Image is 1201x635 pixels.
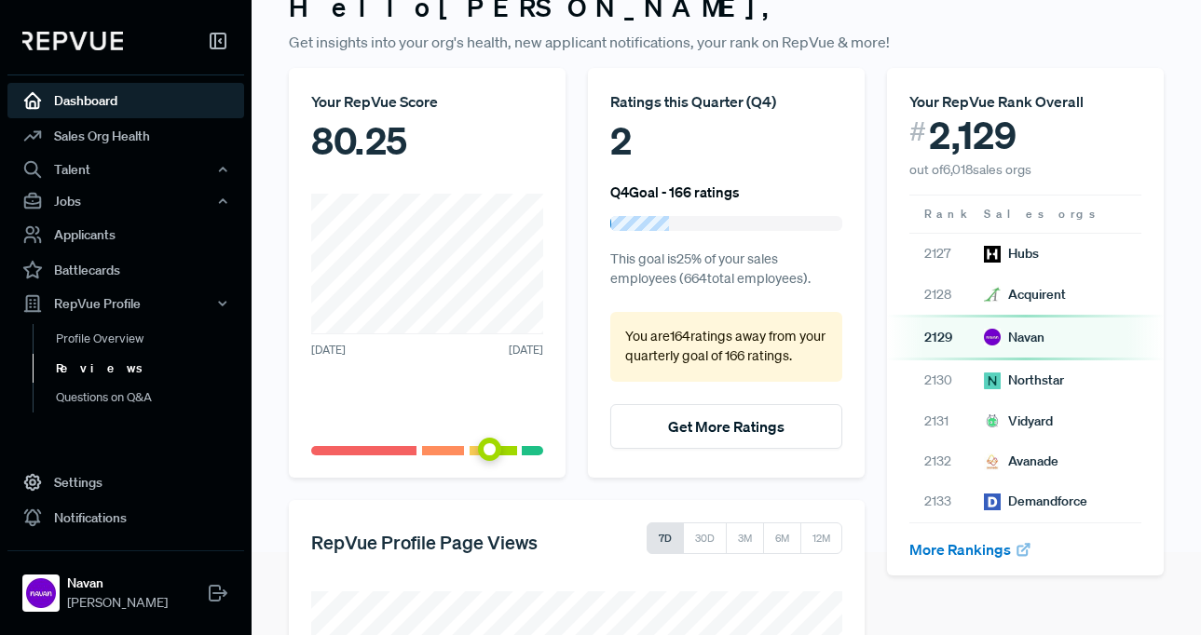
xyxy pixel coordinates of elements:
[924,492,969,511] span: 2133
[726,522,764,554] button: 3M
[67,593,168,613] span: [PERSON_NAME]
[984,372,1001,389] img: Northstar
[7,154,244,185] button: Talent
[984,246,1001,263] img: Hubs
[984,412,1001,429] img: Vidyard
[311,113,543,169] div: 80.25
[67,574,168,593] strong: Navan
[909,113,926,151] span: #
[7,185,244,217] button: Jobs
[909,161,1031,178] span: out of 6,018 sales orgs
[33,354,269,384] a: Reviews
[984,452,1058,471] div: Avanade
[909,92,1084,111] span: Your RepVue Rank Overall
[7,83,244,118] a: Dashboard
[984,285,1066,304] div: Acquirent
[289,31,1164,53] p: Get insights into your org's health, new applicant notifications, your rank on RepVue & more!
[7,217,244,252] a: Applicants
[7,252,244,288] a: Battlecards
[929,113,1017,157] span: 2,129
[800,522,842,554] button: 12M
[311,342,346,358] span: [DATE]
[26,578,56,608] img: Navan
[924,285,969,304] span: 2128
[924,206,969,223] span: Rank
[647,522,684,554] button: 7D
[311,531,538,553] h5: RepVue Profile Page Views
[924,244,969,263] span: 2127
[984,328,1044,347] div: Navan
[33,324,269,354] a: Profile Overview
[984,453,1001,470] img: Avanade
[7,500,244,535] a: Notifications
[7,288,244,319] button: RepVue Profile
[7,118,244,154] a: Sales Org Health
[763,522,801,554] button: 6M
[610,183,740,200] h6: Q4 Goal - 166 ratings
[984,206,1099,223] span: Sales orgs
[610,404,842,449] button: Get More Ratings
[610,250,842,290] p: This goal is 25 % of your sales employees ( 664 total employees).
[7,465,244,500] a: Settings
[924,412,969,431] span: 2131
[311,90,543,113] div: Your RepVue Score
[924,452,969,471] span: 2132
[924,328,969,347] span: 2129
[683,522,727,554] button: 30D
[610,90,842,113] div: Ratings this Quarter ( Q4 )
[984,371,1064,390] div: Northstar
[984,329,1001,345] img: Navan
[984,286,1001,303] img: Acquirent
[984,492,1087,511] div: Demandforce
[984,412,1053,431] div: Vidyard
[909,540,1032,559] a: More Rankings
[924,371,969,390] span: 2130
[984,493,1001,510] img: Demandforce
[7,550,244,620] a: NavanNavan[PERSON_NAME]
[22,32,123,50] img: RepVue
[610,113,842,169] div: 2
[625,327,827,367] p: You are 164 ratings away from your quarterly goal of 166 ratings .
[33,383,269,412] a: Questions on Q&A
[509,342,543,358] span: [DATE]
[984,244,1039,263] div: Hubs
